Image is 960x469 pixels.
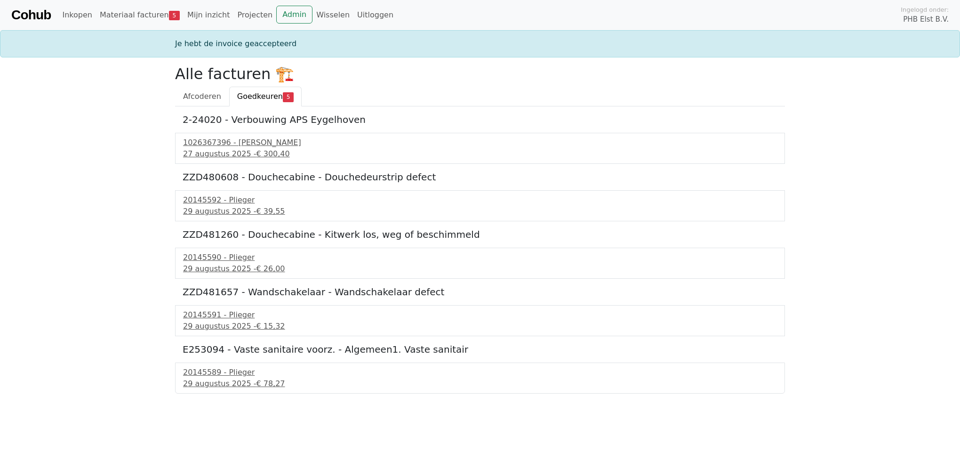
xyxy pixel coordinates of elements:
a: Inkopen [58,6,96,24]
span: PHB Elst B.V. [903,14,949,25]
div: 29 augustus 2025 - [183,321,777,332]
a: Cohub [11,4,51,26]
div: 29 augustus 2025 - [183,378,777,389]
a: 20145591 - Plieger29 augustus 2025 -€ 15,32 [183,309,777,332]
div: 27 augustus 2025 - [183,148,777,160]
div: 1026367396 - [PERSON_NAME] [183,137,777,148]
div: 20145589 - Plieger [183,367,777,378]
span: € 26,00 [256,264,285,273]
a: Goedkeuren5 [229,87,302,106]
h5: ZZD480608 - Douchecabine - Douchedeurstrip defect [183,171,777,183]
span: 5 [169,11,180,20]
span: € 15,32 [256,322,285,331]
h5: ZZD481657 - Wandschakelaar - Wandschakelaar defect [183,286,777,298]
div: 29 augustus 2025 - [183,206,777,217]
div: 20145592 - Plieger [183,194,777,206]
a: Wisselen [312,6,353,24]
span: € 39,55 [256,207,285,216]
h5: E253094 - Vaste sanitaire voorz. - Algemeen1. Vaste sanitair [183,344,777,355]
a: Projecten [233,6,276,24]
h5: ZZD481260 - Douchecabine - Kitwerk los, weg of beschimmeld [183,229,777,240]
div: 29 augustus 2025 - [183,263,777,275]
h5: 2-24020 - Verbouwing APS Eygelhoven [183,114,777,125]
a: Uitloggen [353,6,397,24]
a: Afcoderen [175,87,229,106]
a: 20145589 - Plieger29 augustus 2025 -€ 78,27 [183,367,777,389]
a: Mijn inzicht [184,6,234,24]
span: 5 [283,92,294,102]
div: 20145590 - Plieger [183,252,777,263]
h2: Alle facturen 🏗️ [175,65,785,83]
a: Admin [276,6,312,24]
a: 20145590 - Plieger29 augustus 2025 -€ 26,00 [183,252,777,275]
span: Goedkeuren [237,92,283,101]
span: Afcoderen [183,92,221,101]
a: 1026367396 - [PERSON_NAME]27 augustus 2025 -€ 300,40 [183,137,777,160]
div: 20145591 - Plieger [183,309,777,321]
div: Je hebt de invoice geaccepteerd [169,38,791,49]
span: € 300,40 [256,149,289,158]
span: Ingelogd onder: [901,5,949,14]
span: € 78,27 [256,379,285,388]
a: Materiaal facturen5 [96,6,184,24]
a: 20145592 - Plieger29 augustus 2025 -€ 39,55 [183,194,777,217]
